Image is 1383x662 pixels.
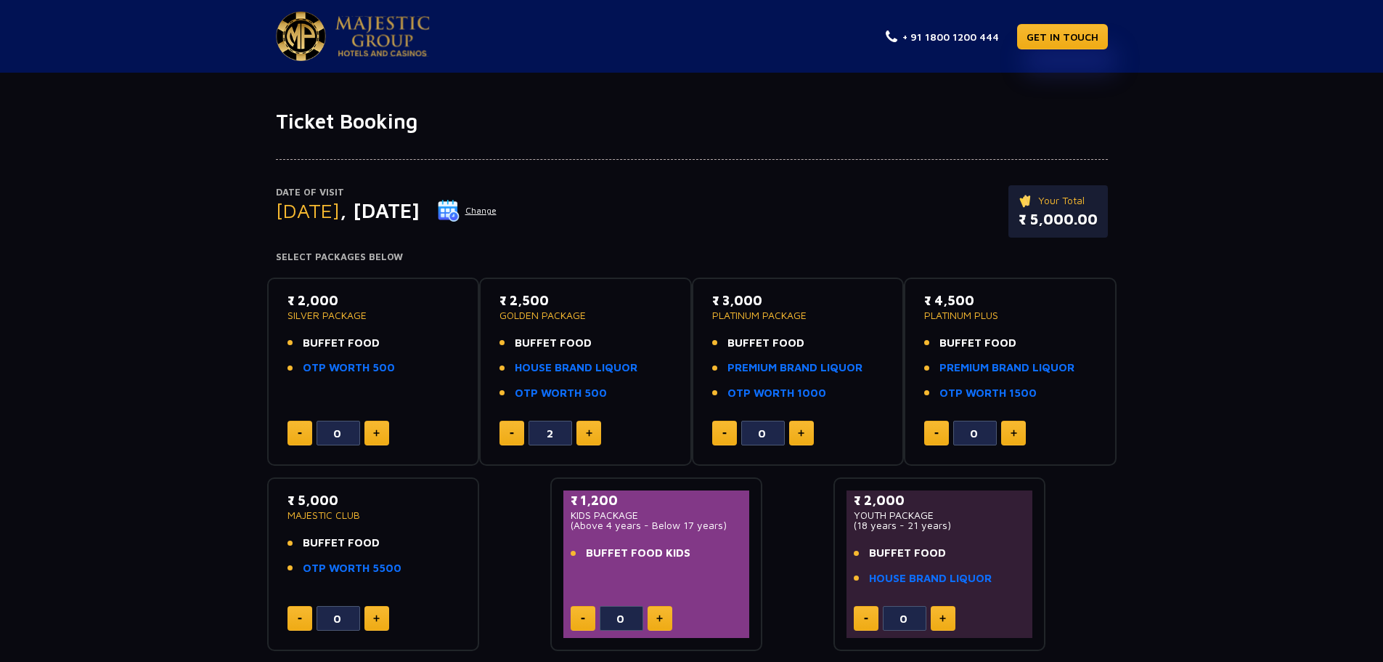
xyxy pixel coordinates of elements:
img: minus [934,432,939,435]
a: HOUSE BRAND LIQUOR [869,570,992,587]
img: ticket [1019,193,1034,209]
p: ₹ 3,000 [712,291,884,310]
img: plus [656,615,663,622]
p: ₹ 2,500 [499,291,672,310]
p: ₹ 5,000 [287,491,460,510]
img: Majestic Pride [276,12,326,61]
img: minus [510,432,514,435]
p: ₹ 1,200 [571,491,743,510]
span: BUFFET FOOD [939,335,1016,352]
span: BUFFET FOOD [303,335,380,352]
a: OTP WORTH 500 [515,385,607,402]
a: OTP WORTH 1000 [727,385,826,402]
p: ₹ 2,000 [854,491,1026,510]
span: BUFFET FOOD [515,335,592,352]
p: SILVER PACKAGE [287,310,460,320]
p: ₹ 5,000.00 [1019,209,1098,230]
a: HOUSE BRAND LIQUOR [515,360,637,376]
img: minus [298,432,302,435]
a: PREMIUM BRAND LIQUOR [727,360,862,376]
p: Date of Visit [276,185,497,200]
a: OTP WORTH 1500 [939,385,1037,402]
span: BUFFET FOOD [727,335,804,352]
img: minus [298,618,302,620]
a: + 91 1800 1200 444 [886,29,999,44]
p: YOUTH PACKAGE [854,510,1026,520]
img: plus [798,429,804,437]
img: plus [373,429,380,437]
img: Majestic Pride [335,16,430,57]
span: BUFFET FOOD KIDS [586,545,690,562]
p: PLATINUM PACKAGE [712,310,884,320]
h4: Select Packages Below [276,251,1108,263]
button: Change [437,199,497,222]
p: GOLDEN PACKAGE [499,310,672,320]
span: [DATE] [276,198,340,222]
p: ₹ 2,000 [287,291,460,310]
a: OTP WORTH 500 [303,360,395,376]
p: PLATINUM PLUS [924,310,1096,320]
span: BUFFET FOOD [869,545,946,562]
a: GET IN TOUCH [1017,24,1108,49]
p: ₹ 4,500 [924,291,1096,310]
a: PREMIUM BRAND LIQUOR [939,360,1074,376]
p: MAJESTIC CLUB [287,510,460,520]
a: OTP WORTH 5500 [303,560,401,577]
p: (Above 4 years - Below 17 years) [571,520,743,530]
h1: Ticket Booking [276,109,1108,134]
img: minus [864,618,868,620]
img: minus [722,432,727,435]
p: Your Total [1019,193,1098,209]
img: plus [586,429,592,437]
img: plus [373,615,380,622]
p: (18 years - 21 years) [854,520,1026,530]
p: KIDS PACKAGE [571,510,743,520]
span: , [DATE] [340,198,420,222]
img: plus [939,615,946,622]
img: minus [581,618,585,620]
span: BUFFET FOOD [303,535,380,552]
img: plus [1011,429,1017,437]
